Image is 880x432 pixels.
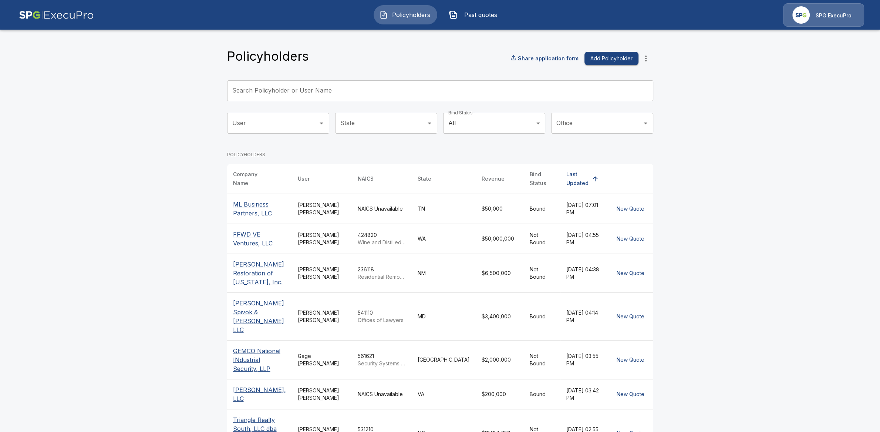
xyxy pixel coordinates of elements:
[233,260,286,287] p: [PERSON_NAME] Restoration of [US_STATE], Inc.
[227,151,653,158] p: POLICYHOLDERS
[461,10,501,19] span: Past quotes
[352,194,412,224] td: NAICS Unavailable
[476,224,524,254] td: $50,000,000
[524,194,560,224] td: Bound
[233,346,286,373] p: GEMCO National INdustrial Security, LLP
[298,352,346,367] div: Gage [PERSON_NAME]
[524,254,560,292] td: Not Bound
[560,224,608,254] td: [DATE] 04:55 PM
[816,12,852,19] p: SPG ExecuPro
[614,232,647,246] button: New Quote
[412,224,476,254] td: WA
[412,292,476,340] td: MD
[566,170,589,188] div: Last Updated
[482,174,505,183] div: Revenue
[614,353,647,367] button: New Quote
[443,113,545,134] div: All
[476,340,524,379] td: $2,000,000
[19,3,94,27] img: AA Logo
[298,231,346,246] div: [PERSON_NAME] [PERSON_NAME]
[638,51,653,66] button: more
[233,200,286,218] p: ML Business Partners, LLC
[560,292,608,340] td: [DATE] 04:14 PM
[233,170,273,188] div: Company Name
[476,194,524,224] td: $50,000
[476,254,524,292] td: $6,500,000
[298,387,346,402] div: [PERSON_NAME] [PERSON_NAME]
[524,379,560,409] td: Bound
[227,48,309,64] h4: Policyholders
[412,340,476,379] td: [GEOGRAPHIC_DATA]
[614,267,647,280] button: New Quote
[792,6,810,24] img: Agency Icon
[412,194,476,224] td: TN
[391,10,432,19] span: Policyholders
[443,5,507,24] button: Past quotes IconPast quotes
[233,385,286,403] p: [PERSON_NAME], LLC
[379,10,388,19] img: Policyholders Icon
[412,254,476,292] td: NM
[448,110,472,116] label: Bind Status
[298,201,346,216] div: [PERSON_NAME] [PERSON_NAME]
[783,3,864,27] a: Agency IconSPG ExecuPro
[560,379,608,409] td: [DATE] 03:42 PM
[412,379,476,409] td: VA
[560,194,608,224] td: [DATE] 07:01 PM
[358,360,406,367] p: Security Systems Services (except Locksmiths)
[233,230,286,248] p: FFWD VE Ventures, LLC
[518,54,579,62] p: Share application form
[358,352,406,367] div: 561621
[524,224,560,254] td: Not Bound
[524,292,560,340] td: Bound
[358,174,374,183] div: NAICS
[358,273,406,281] p: Residential Remodelers
[614,310,647,324] button: New Quote
[298,309,346,324] div: [PERSON_NAME] [PERSON_NAME]
[316,118,327,128] button: Open
[233,299,286,334] p: [PERSON_NAME] Spivok & [PERSON_NAME] LLC
[298,266,346,281] div: [PERSON_NAME] [PERSON_NAME]
[584,52,638,66] button: Add Policyholder
[358,231,406,246] div: 424820
[449,10,458,19] img: Past quotes Icon
[560,254,608,292] td: [DATE] 04:38 PM
[524,164,560,194] th: Bind Status
[640,118,651,128] button: Open
[476,379,524,409] td: $200,000
[374,5,437,24] button: Policyholders IconPolicyholders
[614,202,647,216] button: New Quote
[476,292,524,340] td: $3,400,000
[560,340,608,379] td: [DATE] 03:55 PM
[418,174,431,183] div: State
[358,239,406,246] p: Wine and Distilled Alcoholic Beverage Merchant Wholesalers
[352,379,412,409] td: NAICS Unavailable
[581,52,638,66] a: Add Policyholder
[298,174,310,183] div: User
[358,266,406,281] div: 236118
[614,388,647,401] button: New Quote
[358,309,406,324] div: 541110
[524,340,560,379] td: Not Bound
[424,118,435,128] button: Open
[358,317,406,324] p: Offices of Lawyers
